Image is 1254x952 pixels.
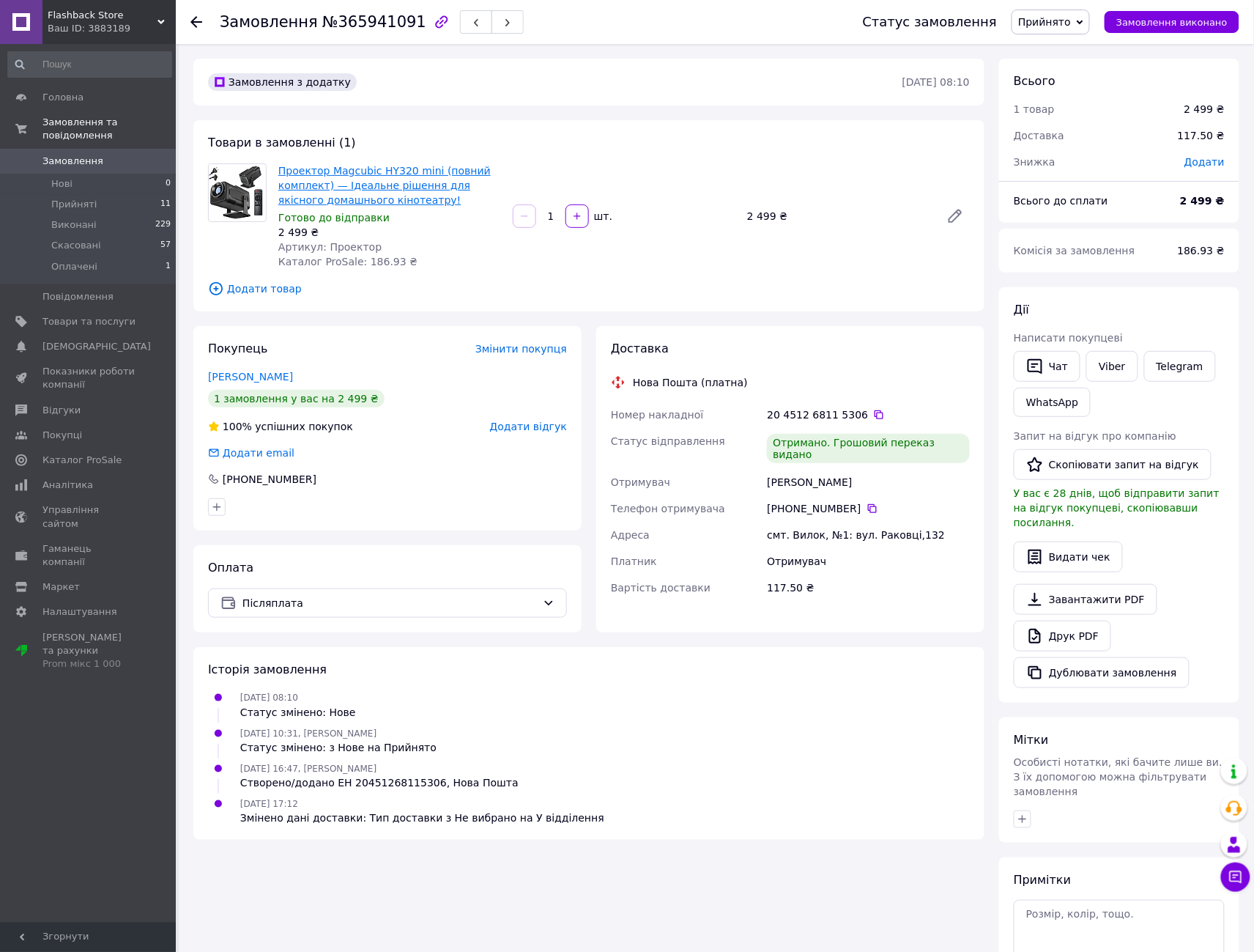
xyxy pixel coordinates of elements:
[1014,130,1064,141] span: Доставка
[1014,542,1123,572] button: Видати чек
[51,260,97,273] span: Оплачені
[1014,351,1080,382] button: Чат
[42,155,103,168] span: Замовлення
[1014,873,1071,887] span: Примітки
[207,446,296,460] div: Додати email
[42,503,136,530] span: Управління сайтом
[611,556,657,567] span: Платник
[221,472,318,487] div: [PHONE_NUMBER]
[278,165,491,206] a: Проектор Magcubic HY320 mini (повний комплект) — Ідеальне рішення для якісного домашнього кінотеа...
[51,198,97,211] span: Прийняті
[1014,657,1190,688] button: Дублювати замовлення
[208,73,357,91] div: Замовлення з додатку
[590,209,614,224] div: шт.
[42,116,176,142] span: Замовлення та повідомлення
[42,542,136,569] span: Гаманець компанії
[42,605,117,619] span: Налаштування
[42,657,136,671] div: Prom мікс 1 000
[611,529,650,541] span: Адреса
[629,375,752,390] div: Нова Пошта (платна)
[764,522,973,548] div: смт. Вилок, №1: вул. Раковці,132
[51,177,73,191] span: Нові
[1014,303,1029,317] span: Дії
[209,166,266,220] img: Проектор Magcubic HY320 mini (повний комплект) — Ідеальне рішення для якісного домашнього кінотеа...
[48,9,157,22] span: Flashback Store
[1014,74,1055,88] span: Всього
[1014,756,1223,797] span: Особисті нотатки, які бачите лише ви. З їх допомогою можна фільтрувати замовлення
[51,218,97,232] span: Виконані
[160,239,171,252] span: 57
[240,728,376,739] span: [DATE] 10:31, [PERSON_NAME]
[278,256,418,267] span: Каталог ProSale: 186.93 ₴
[42,404,81,417] span: Відгуки
[278,212,390,224] span: Готово до відправки
[767,407,970,422] div: 20 4512 6811 5306
[42,580,80,594] span: Маркет
[1116,17,1228,28] span: Замовлення виконано
[48,22,176,35] div: Ваш ID: 3883189
[1014,103,1055,115] span: 1 товар
[242,595,537,611] span: Післяплата
[1014,332,1123,344] span: Написати покупцеві
[767,434,970,463] div: Отримано. Грошовий переказ видано
[940,202,970,231] a: Редагувати
[208,419,353,434] div: успішних покупок
[160,198,171,211] span: 11
[1014,621,1111,652] a: Друк PDF
[155,218,171,232] span: 229
[240,693,298,703] span: [DATE] 08:10
[741,206,935,226] div: 2 499 ₴
[1014,733,1049,747] span: Мітки
[42,365,136,391] span: Показники роботи компанії
[208,342,268,355] span: Покупець
[767,501,970,516] div: [PHONE_NUMBER]
[1184,102,1225,117] div: 2 499 ₴
[1105,11,1239,33] button: Замовлення виконано
[208,390,385,407] div: 1 замовлення у вас на 2 499 ₴
[863,15,998,29] div: Статус замовлення
[42,91,84,104] span: Головна
[611,409,704,421] span: Номер накладної
[166,177,171,191] span: 0
[764,575,973,601] div: 117.50 ₴
[42,429,82,442] span: Покупці
[208,281,970,297] span: Додати товар
[611,503,725,514] span: Телефон отримувача
[611,435,725,447] span: Статус відправлення
[1014,487,1220,528] span: У вас є 28 днів, щоб відправити запит на відгук покупцеві, скопіювавши посилання.
[240,764,376,774] span: [DATE] 16:47, [PERSON_NAME]
[1221,863,1250,892] button: Чат з покупцем
[42,315,136,328] span: Товари та послуги
[1014,584,1157,615] a: Завантажити PDF
[166,260,171,273] span: 1
[208,136,356,150] span: Товари в замовленні (1)
[1169,119,1233,152] div: 117.50 ₴
[764,469,973,495] div: [PERSON_NAME]
[42,340,151,353] span: [DEMOGRAPHIC_DATA]
[1018,16,1071,28] span: Прийнято
[7,51,172,78] input: Пошук
[1144,351,1216,382] a: Telegram
[42,290,114,303] span: Повідомлення
[1086,351,1138,382] a: Viber
[322,13,426,31] span: №365941091
[611,582,711,594] span: Вартість доставки
[902,76,970,88] time: [DATE] 08:10
[240,705,356,720] div: Статус змінено: Нове
[190,15,202,29] div: Повернутися назад
[1178,245,1225,257] span: 186.93 ₴
[1184,156,1225,168] span: Додати
[1014,449,1212,480] button: Скопіювати запит на відгук
[611,476,670,488] span: Отримувач
[208,371,293,383] a: [PERSON_NAME]
[208,663,327,676] span: Історія замовлення
[490,421,567,432] span: Додати відгук
[475,343,567,355] span: Змінити покупця
[278,225,501,240] div: 2 499 ₴
[278,241,382,253] span: Артикул: Проектор
[1014,195,1108,207] span: Всього до сплати
[220,13,318,31] span: Замовлення
[1014,245,1135,257] span: Комісія за замовлення
[208,561,253,575] span: Оплата
[42,631,136,671] span: [PERSON_NAME] та рахунки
